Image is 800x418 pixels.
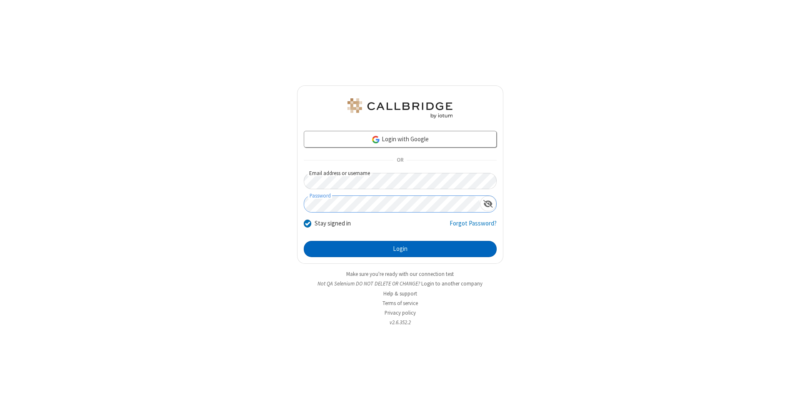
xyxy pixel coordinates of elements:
[304,131,497,148] a: Login with Google
[385,309,416,316] a: Privacy policy
[297,318,503,326] li: v2.6.352.2
[346,98,454,118] img: QA Selenium DO NOT DELETE OR CHANGE
[371,135,380,144] img: google-icon.png
[315,219,351,228] label: Stay signed in
[383,290,417,297] a: Help & support
[450,219,497,235] a: Forgot Password?
[346,270,454,278] a: Make sure you're ready with our connection test
[393,155,407,166] span: OR
[480,196,496,211] div: Show password
[297,280,503,288] li: Not QA Selenium DO NOT DELETE OR CHANGE?
[304,241,497,258] button: Login
[421,280,482,288] button: Login to another company
[304,173,497,189] input: Email address or username
[382,300,418,307] a: Terms of service
[304,196,480,212] input: Password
